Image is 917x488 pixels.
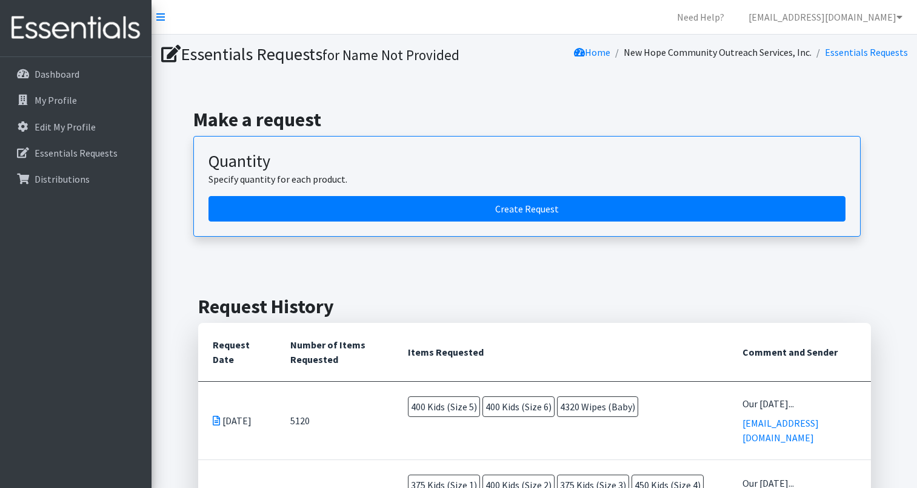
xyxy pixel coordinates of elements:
[35,173,90,185] p: Distributions
[482,396,555,417] span: 400 Kids (Size 6)
[35,94,77,106] p: My Profile
[5,115,147,139] a: Edit My Profile
[35,68,79,80] p: Dashboard
[408,396,480,417] span: 400 Kids (Size 5)
[161,44,530,65] h1: Essentials Requests
[742,417,819,444] a: [EMAIL_ADDRESS][DOMAIN_NAME]
[198,295,871,318] h2: Request History
[5,8,147,49] img: HumanEssentials
[276,323,393,382] th: Number of Items Requested
[574,46,610,58] a: Home
[557,396,638,417] span: 4320 Wipes (Baby)
[35,147,118,159] p: Essentials Requests
[198,323,276,382] th: Request Date
[5,62,147,86] a: Dashboard
[208,172,845,186] p: Specify quantity for each product.
[5,141,147,165] a: Essentials Requests
[667,5,734,29] a: Need Help?
[198,381,276,459] td: [DATE]
[276,381,393,459] td: 5120
[728,323,871,382] th: Comment and Sender
[35,121,96,133] p: Edit My Profile
[322,46,459,64] small: for Name Not Provided
[5,167,147,191] a: Distributions
[208,196,845,222] a: Create a request by quantity
[208,151,845,172] h3: Quantity
[5,88,147,112] a: My Profile
[825,46,908,58] a: Essentials Requests
[742,396,856,411] div: Our [DATE]...
[193,108,875,131] h2: Make a request
[739,5,912,29] a: [EMAIL_ADDRESS][DOMAIN_NAME]
[393,323,728,382] th: Items Requested
[624,46,812,58] a: New Hope Community Outreach Services, Inc.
